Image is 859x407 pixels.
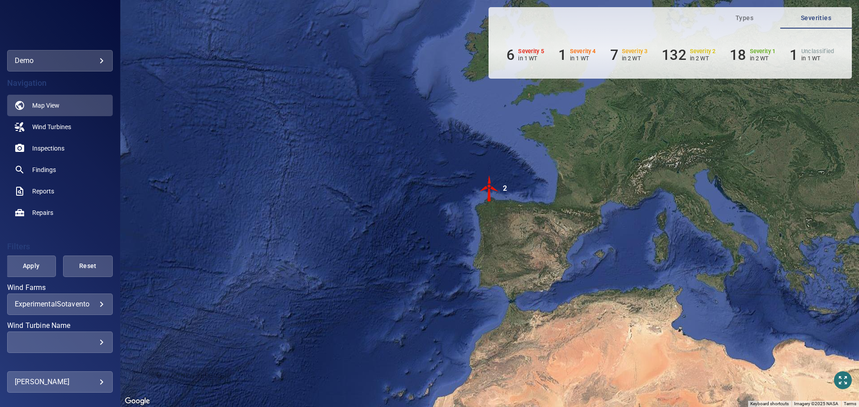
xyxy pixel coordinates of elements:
li: Severity 2 [662,46,715,63]
h6: Severity 1 [750,48,776,55]
li: Severity 4 [558,46,596,63]
span: Map View [32,101,60,110]
span: Findings [32,165,56,174]
button: Apply [6,256,56,277]
span: Reset [74,260,102,272]
a: Open this area in Google Maps (opens a new window) [123,395,152,407]
span: Severities [786,13,846,24]
button: Reset [63,256,113,277]
p: in 1 WT [801,55,834,62]
h6: 132 [662,46,686,63]
li: Severity 5 [506,46,544,63]
span: Wind Turbines [32,122,71,131]
p: in 1 WT [518,55,544,62]
p: in 2 WT [622,55,648,62]
a: Terms (opens in new tab) [844,401,856,406]
h6: Severity 3 [622,48,648,55]
h6: 6 [506,46,515,63]
li: Severity 3 [610,46,648,63]
div: Wind Farms [7,294,113,315]
h6: 1 [790,46,798,63]
a: findings noActive [7,159,113,180]
span: Repairs [32,208,53,217]
h6: 7 [610,46,618,63]
h4: Navigation [7,79,113,88]
label: Wind Turbine Name [7,322,113,329]
span: Apply [17,260,45,272]
div: demo [15,54,105,68]
div: demo [7,50,113,71]
a: windturbines noActive [7,116,113,138]
a: reports noActive [7,180,113,202]
div: [PERSON_NAME] [15,375,105,389]
h6: Severity 4 [570,48,596,55]
p: in 2 WT [750,55,776,62]
div: 2 [503,175,507,202]
li: Severity 1 [730,46,775,63]
a: map active [7,95,113,116]
span: Inspections [32,144,64,153]
span: Reports [32,187,54,196]
img: Google [123,395,152,407]
a: inspections noActive [7,138,113,159]
label: Wind Farms [7,284,113,291]
gmp-advanced-marker: 2 [476,175,503,203]
span: Types [714,13,775,24]
h6: 1 [558,46,566,63]
h6: Severity 2 [690,48,716,55]
span: Imagery ©2025 NASA [794,401,838,406]
div: ExperimentalSotavento [15,300,105,308]
h4: Filters [7,242,113,251]
p: in 2 WT [690,55,716,62]
a: repairs noActive [7,202,113,223]
p: in 1 WT [570,55,596,62]
div: Wind Turbine Name [7,331,113,353]
h6: Severity 5 [518,48,544,55]
button: Keyboard shortcuts [750,401,789,407]
img: windFarmIconCat5.svg [476,175,503,202]
h6: 18 [730,46,746,63]
li: Severity Unclassified [790,46,834,63]
img: demo-logo [42,22,78,31]
h6: Unclassified [801,48,834,55]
